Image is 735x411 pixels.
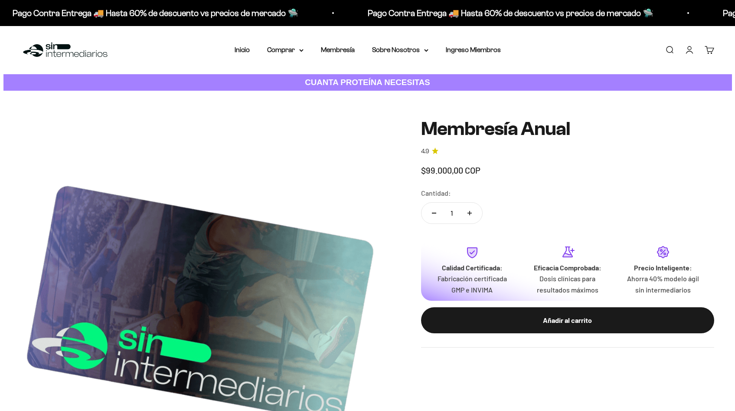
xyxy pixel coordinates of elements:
p: Dosis clínicas para resultados máximos [527,273,608,295]
span: 4.9 [421,147,429,156]
strong: CUANTA PROTEÍNA NECESITAS [305,78,430,87]
a: CUANTA PROTEÍNA NECESITAS [3,74,732,91]
a: 4.94.9 de 5.0 estrellas [421,147,714,156]
strong: Precio Inteligente: [634,263,692,272]
strong: Calidad Certificada: [442,263,503,272]
p: Pago Contra Entrega 🚚 Hasta 60% de descuento vs precios de mercado 🛸 [350,6,636,20]
label: Cantidad: [421,187,451,199]
summary: Comprar [267,44,304,56]
button: Añadir al carrito [421,307,714,333]
a: Inicio [235,46,250,53]
a: Ingreso Miembros [446,46,501,53]
summary: Sobre Nosotros [372,44,428,56]
div: Añadir al carrito [438,315,697,326]
strong: Eficacia Comprobada: [534,263,601,272]
button: Aumentar cantidad [457,203,482,224]
p: Fabricación certificada GMP e INVIMA [431,273,513,295]
button: Reducir cantidad [421,203,447,224]
p: Ahorra 40% modelo ágil sin intermediarios [622,273,704,295]
a: Membresía [321,46,355,53]
h1: Membresía Anual [421,118,714,139]
sale-price: $99.000,00 COP [421,163,480,177]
